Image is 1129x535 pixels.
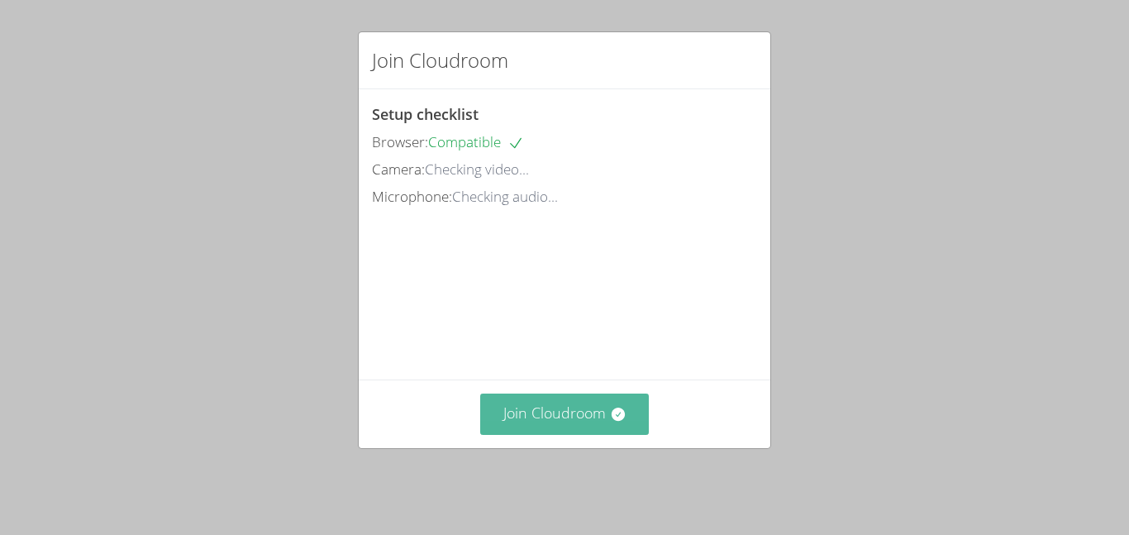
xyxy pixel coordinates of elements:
span: Setup checklist [372,104,479,124]
span: Checking audio... [452,187,558,206]
button: Join Cloudroom [480,394,650,434]
span: Microphone: [372,187,452,206]
h2: Join Cloudroom [372,45,508,75]
span: Compatible [428,132,524,151]
span: Checking video... [425,160,529,179]
span: Browser: [372,132,428,151]
span: Camera: [372,160,425,179]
